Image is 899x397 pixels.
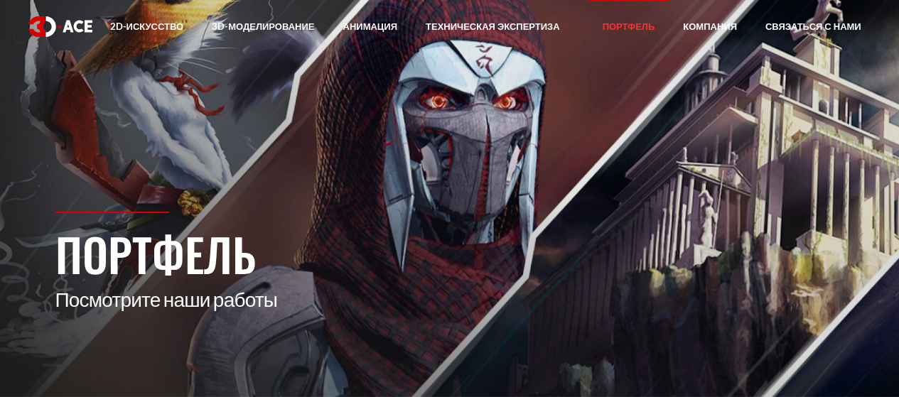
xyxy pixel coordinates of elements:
[55,220,257,287] font: Портфель
[426,21,560,32] font: Техническая экспертиза
[343,21,398,32] font: Анимация
[110,21,184,32] font: 2D-искусство
[603,21,655,32] font: Портфель
[212,21,314,32] font: 3D-моделирование
[28,16,92,37] img: логотип белый
[765,21,861,32] font: Связаться с нами
[55,287,278,311] font: Посмотрите наши работы
[683,21,737,32] font: Компания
